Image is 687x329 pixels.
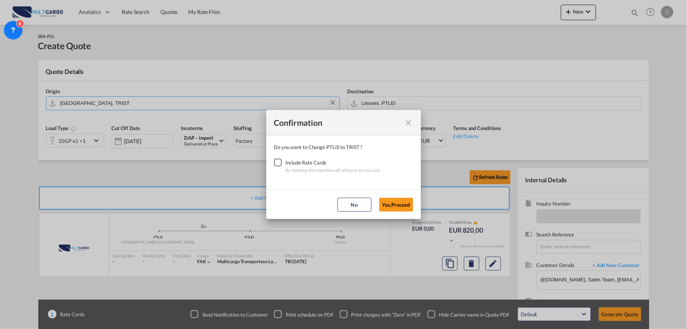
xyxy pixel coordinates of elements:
[274,159,286,166] md-checkbox: Checkbox No Ink
[266,110,421,219] md-dialog: Confirmation Do you ...
[274,143,413,151] div: Do you want to Change PTLIS to TRIST ?
[404,118,413,127] md-icon: icon-close fg-AAA8AD cursor
[379,198,413,212] button: Yes,Proceed
[286,166,380,174] div: By checking this checkbox will reflect in all rate card
[286,159,380,166] div: Include Rate Cards
[338,198,372,212] button: No
[274,118,399,127] div: Confirmation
